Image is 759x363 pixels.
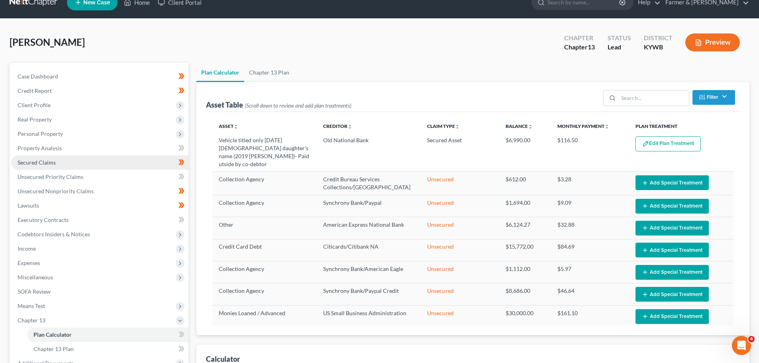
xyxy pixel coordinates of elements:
td: $6,990.00 [499,133,551,172]
td: Unsecured [421,172,499,195]
td: Synchrony Bank/Paypal Credit [317,283,421,305]
span: Expenses [18,259,40,266]
td: Old National Bank [317,133,421,172]
button: Add Special Treatment [635,221,709,235]
span: Secured Claims [18,159,56,166]
i: unfold_more [233,124,238,129]
div: District [644,33,673,43]
td: Unsecured [421,195,499,217]
span: Case Dashboard [18,73,58,80]
div: Lead [608,43,631,52]
div: Chapter [564,33,595,43]
span: Client Profile [18,102,51,108]
td: Citicards/Citibank NA [317,239,421,261]
button: Preview [685,33,740,51]
iframe: Intercom live chat [732,336,751,355]
td: Secured Asset [421,133,499,172]
td: $116.50 [551,133,629,172]
td: $15,772.00 [499,239,551,261]
a: Claim Typeunfold_more [427,123,460,129]
td: $9.09 [551,195,629,217]
button: Add Special Treatment [635,243,709,257]
td: US Small Business Administration [317,305,421,327]
button: Filter [692,90,735,105]
span: Property Analysis [18,145,62,151]
i: unfold_more [347,124,352,129]
a: Property Analysis [11,141,188,155]
th: Plan Treatment [629,118,734,134]
a: Credit Report [11,84,188,98]
span: Real Property [18,116,52,123]
img: edit-pencil-c1479a1de80d8dea1e2430c2f745a3c6a07e9d7aa2eeffe225670001d78357a8.svg [642,140,649,147]
i: unfold_more [455,124,460,129]
td: $612.00 [499,172,551,195]
span: 13 [588,43,595,51]
a: Unsecured Nonpriority Claims [11,184,188,198]
a: Balanceunfold_more [506,123,533,129]
span: SOFA Review [18,288,51,295]
i: unfold_more [604,124,609,129]
a: Assetunfold_more [219,123,238,129]
span: Credit Report [18,87,52,94]
td: Monies Loaned / Advanced [212,305,317,327]
span: Unsecured Nonpriority Claims [18,188,94,194]
input: Search... [618,90,689,106]
td: $32.88 [551,217,629,239]
button: Edit Plan Treatment [635,136,701,151]
a: Plan Calculator [196,63,244,82]
td: $1,694.00 [499,195,551,217]
span: Unsecured Priority Claims [18,173,83,180]
td: Credit Card Debt [212,239,317,261]
button: Add Special Treatment [635,265,709,280]
a: Lawsuits [11,198,188,213]
td: $5.97 [551,261,629,283]
td: $6,124.27 [499,217,551,239]
span: Chapter 13 [18,317,45,324]
i: unfold_more [528,124,533,129]
td: $46.64 [551,283,629,305]
td: Collection Agency [212,261,317,283]
button: Add Special Treatment [635,199,709,214]
td: $8,686.00 [499,283,551,305]
td: $30,000.00 [499,305,551,327]
button: Add Special Treatment [635,175,709,190]
td: Unsecured [421,239,499,261]
a: Secured Claims [11,155,188,170]
a: Monthly Paymentunfold_more [557,123,609,129]
div: KYWB [644,43,673,52]
td: Unsecured [421,305,499,327]
td: $84.69 [551,239,629,261]
a: Unsecured Priority Claims [11,170,188,184]
td: $161.10 [551,305,629,327]
td: $3.28 [551,172,629,195]
td: Collection Agency [212,172,317,195]
a: Executory Contracts [11,213,188,227]
div: Chapter [564,43,595,52]
span: Means Test [18,302,45,309]
td: Synchrony Bank/American Eagle [317,261,421,283]
span: Executory Contracts [18,216,69,223]
td: Unsecured [421,283,499,305]
td: Other [212,217,317,239]
span: Chapter 13 Plan [33,345,74,352]
td: Collection Agency [212,195,317,217]
a: Chapter 13 Plan [27,342,188,356]
button: Add Special Treatment [635,287,709,302]
span: [PERSON_NAME] [10,36,85,48]
span: Codebtors Insiders & Notices [18,231,90,237]
td: American Express National Bank [317,217,421,239]
a: Plan Calculator [27,328,188,342]
td: Collection Agency [212,283,317,305]
td: Unsecured [421,261,499,283]
td: Unsecured [421,217,499,239]
div: Status [608,33,631,43]
a: Chapter 13 Plan [244,63,294,82]
td: Synchrony Bank/Paypal [317,195,421,217]
button: Add Special Treatment [635,309,709,324]
td: Vehicle titled only [DATE][DEMOGRAPHIC_DATA] daughter's name (2019 [PERSON_NAME])- Paid utside by... [212,133,317,172]
td: $1,112.00 [499,261,551,283]
span: Miscellaneous [18,274,53,281]
div: Asset Table [206,100,351,110]
td: Credit Bureau Services Collections/[GEOGRAPHIC_DATA] [317,172,421,195]
a: Creditorunfold_more [323,123,352,129]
